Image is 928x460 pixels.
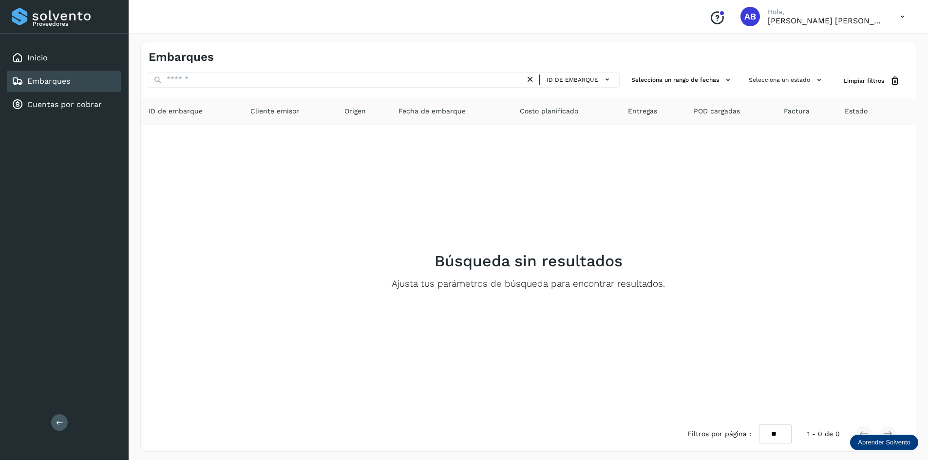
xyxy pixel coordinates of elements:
[27,76,70,86] a: Embarques
[435,252,623,270] h2: Búsqueda sin resultados
[745,72,828,88] button: Selecciona un estado
[392,278,665,290] p: Ajusta tus parámetros de búsqueda para encontrar resultados.
[27,100,102,109] a: Cuentas por cobrar
[687,429,751,439] span: Filtros por página :
[344,106,366,116] span: Origen
[27,53,48,62] a: Inicio
[694,106,740,116] span: POD cargadas
[149,50,214,64] h4: Embarques
[7,94,121,115] div: Cuentas por cobrar
[7,71,121,92] div: Embarques
[768,16,885,25] p: Ana Belén Acosta Cruz
[768,8,885,16] p: Hola,
[807,429,840,439] span: 1 - 0 de 0
[520,106,578,116] span: Costo planificado
[845,106,868,116] span: Estado
[250,106,299,116] span: Cliente emisor
[149,106,203,116] span: ID de embarque
[33,20,117,27] p: Proveedores
[547,75,598,84] span: ID de embarque
[858,439,910,446] p: Aprender Solvento
[544,73,615,87] button: ID de embarque
[628,106,657,116] span: Entregas
[627,72,737,88] button: Selecciona un rango de fechas
[844,76,884,85] span: Limpiar filtros
[784,106,810,116] span: Factura
[398,106,466,116] span: Fecha de embarque
[836,72,908,90] button: Limpiar filtros
[7,47,121,69] div: Inicio
[850,435,918,450] div: Aprender Solvento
